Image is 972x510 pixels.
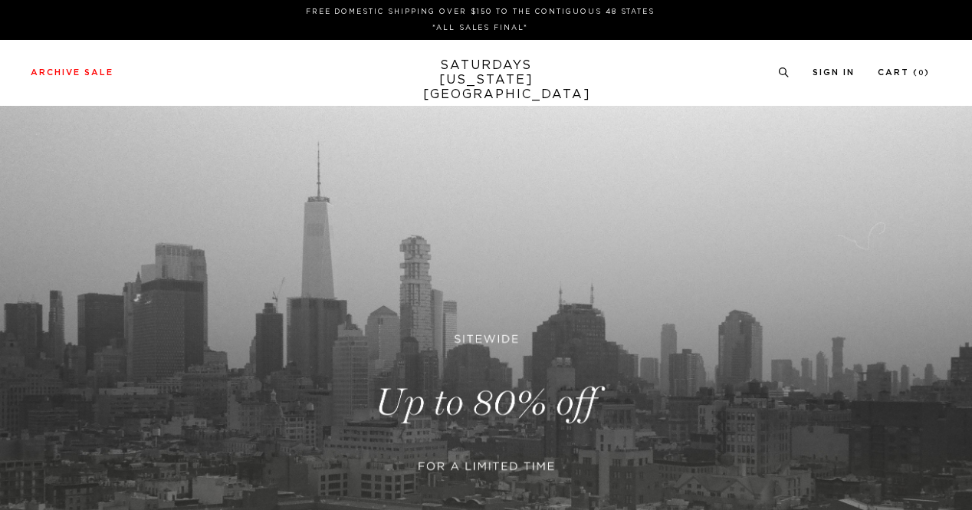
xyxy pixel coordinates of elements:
a: Cart (0) [878,68,930,77]
a: Archive Sale [31,68,113,77]
small: 0 [918,70,924,77]
p: *ALL SALES FINAL* [37,22,924,34]
a: Sign In [813,68,855,77]
a: SATURDAYS[US_STATE][GEOGRAPHIC_DATA] [423,58,550,102]
p: FREE DOMESTIC SHIPPING OVER $150 TO THE CONTIGUOUS 48 STATES [37,6,924,18]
